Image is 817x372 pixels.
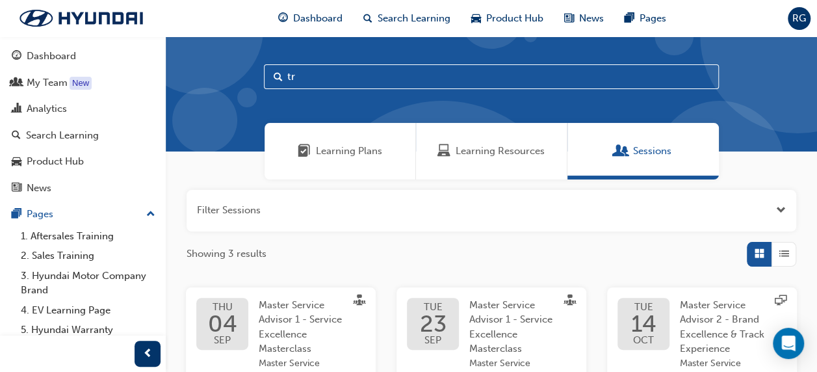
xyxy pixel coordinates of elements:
a: 4. EV Learning Page [16,300,161,321]
span: prev-icon [143,346,153,362]
span: OCT [630,336,656,345]
div: Pages [27,207,53,222]
div: Analytics [27,101,67,116]
div: News [27,181,51,196]
span: Learning Resources [437,144,450,159]
a: SessionsSessions [567,123,719,179]
a: Dashboard [5,44,161,68]
a: guage-iconDashboard [268,5,353,32]
span: Master Service Advisor 1 - Service Excellence Masterclass [259,299,342,355]
span: Product Hub [486,11,543,26]
span: Learning Plans [298,144,311,159]
div: Product Hub [27,154,84,169]
a: Search Learning [5,124,161,148]
button: RG [788,7,811,30]
span: Pages [640,11,666,26]
span: search-icon [12,130,21,142]
a: 3. Hyundai Motor Company Brand [16,266,161,300]
span: Master Service Advisor 2 - Brand Excellence & Track Experience [680,299,764,355]
span: sessionType_FACE_TO_FACE-icon [564,295,576,309]
span: pages-icon [625,10,634,27]
span: guage-icon [12,51,21,62]
a: Product Hub [5,150,161,174]
button: Open the filter [776,203,786,218]
span: car-icon [471,10,481,27]
span: Master Service Advisor 1 - Service Excellence Masterclass [469,299,552,355]
span: THU [208,302,237,312]
a: search-iconSearch Learning [353,5,461,32]
a: Analytics [5,97,161,121]
div: Dashboard [27,49,76,64]
span: people-icon [12,77,21,89]
span: Search Learning [378,11,450,26]
span: pages-icon [12,209,21,220]
a: 5. Hyundai Warranty [16,320,161,340]
div: Open Intercom Messenger [773,328,804,359]
span: Grid [755,246,764,261]
input: Search... [264,64,719,89]
span: SEP [419,336,446,345]
span: news-icon [12,183,21,194]
button: Pages [5,202,161,226]
span: chart-icon [12,103,21,115]
a: My Team [5,71,161,95]
a: 1. Aftersales Training [16,226,161,246]
a: Learning ResourcesLearning Resources [416,123,567,179]
a: 2. Sales Training [16,246,161,266]
span: 23 [419,312,446,336]
span: TUE [630,302,656,312]
div: My Team [27,75,68,90]
a: pages-iconPages [614,5,677,32]
span: Dashboard [293,11,343,26]
a: news-iconNews [554,5,614,32]
span: 04 [208,312,237,336]
span: Showing 3 results [187,246,266,261]
span: sessionType_ONLINE_URL-icon [775,295,786,309]
span: guage-icon [278,10,288,27]
button: DashboardMy TeamAnalyticsSearch LearningProduct HubNews [5,42,161,202]
span: SEP [208,336,237,345]
span: news-icon [564,10,574,27]
span: Sessions [633,144,671,159]
span: Learning Plans [316,144,382,159]
div: Search Learning [26,128,99,143]
a: car-iconProduct Hub [461,5,554,32]
span: List [779,246,789,261]
img: Trak [6,5,156,32]
span: search-icon [363,10,372,27]
span: RG [792,11,806,26]
span: up-icon [146,206,155,223]
span: sessionType_FACE_TO_FACE-icon [354,295,365,309]
a: News [5,176,161,200]
span: Search [274,70,283,85]
span: News [579,11,604,26]
a: Learning PlansLearning Plans [265,123,416,179]
span: car-icon [12,156,21,168]
span: 14 [630,312,656,336]
span: Learning Resources [456,144,545,159]
span: Sessions [615,144,628,159]
span: TUE [419,302,446,312]
div: Tooltip anchor [70,77,92,90]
